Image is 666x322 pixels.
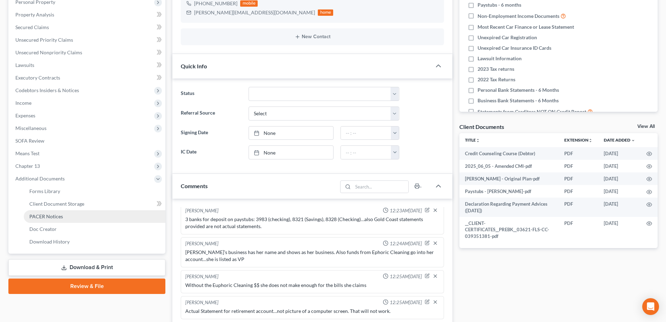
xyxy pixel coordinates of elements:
label: Signing Date [177,126,245,140]
span: 2023 Tax returns [478,66,514,73]
div: 3 banks for deposit on paystubs: 3983 (checking), 8321 (Savings), 8328 (Checking)…also Gold Coast... [185,216,439,230]
i: unfold_more [588,138,593,143]
div: Open Intercom Messenger [642,298,659,315]
td: PDF [559,217,598,242]
a: Executory Contracts [10,71,165,84]
span: Means Test [15,150,40,156]
i: expand_more [631,138,635,143]
td: PDF [559,160,598,172]
div: [PERSON_NAME] [185,207,219,214]
td: [DATE] [598,217,641,242]
span: Executory Contracts [15,75,60,81]
div: Without the Euphoric Cleaning $$ she does not make enough for the bills she claims [185,282,439,289]
a: Forms Library [24,185,165,198]
span: Property Analysis [15,12,54,18]
span: Client Document Storage [29,201,84,207]
a: Lawsuits [10,59,165,71]
span: Expenses [15,112,35,118]
a: Date Added expand_more [604,137,635,143]
div: Actual Statement for retirement account…not picture of a computer screen. That will not work. [185,308,439,315]
div: Client Documents [459,123,504,130]
span: Miscellaneous [15,125,46,131]
td: PDF [559,172,598,185]
span: 2022 Tax Returns [478,76,515,83]
a: Doc Creator [24,223,165,235]
span: Additional Documents [15,176,65,181]
div: [PERSON_NAME] [185,299,219,306]
span: Lawsuit Information [478,55,522,62]
label: Status [177,87,245,101]
td: Declaration Regarding Payment Advices ([DATE]) [459,198,559,217]
span: Unexpired Car Registration [478,34,537,41]
span: SOFA Review [15,138,44,144]
span: Quick Info [181,63,207,69]
div: mobile [240,0,258,7]
span: Chapter 13 [15,163,40,169]
a: View All [637,124,655,129]
span: Personal Bank Statements - 6 Months [478,87,559,94]
button: New Contact [186,34,438,40]
span: 12:25AM[DATE] [390,299,422,306]
a: Titleunfold_more [465,137,480,143]
span: 12:25AM[DATE] [390,273,422,280]
i: unfold_more [476,138,480,143]
span: Statements from Creditors NOT ON Credit Report [478,108,586,115]
a: Download & Print [8,259,165,276]
a: Review & File [8,279,165,294]
td: [PERSON_NAME] - Original Plan-pdf [459,172,559,185]
td: PDF [559,185,598,198]
div: [PERSON_NAME] [185,273,219,280]
td: 2025_06_05 - Amended CMI-pdf [459,160,559,172]
a: PACER Notices [24,210,165,223]
a: Secured Claims [10,21,165,34]
a: Client Document Storage [24,198,165,210]
span: Unsecured Priority Claims [15,37,73,43]
span: Secured Claims [15,24,49,30]
span: Lawsuits [15,62,34,68]
td: PDF [559,147,598,160]
div: [PERSON_NAME][EMAIL_ADDRESS][DOMAIN_NAME] [194,9,315,16]
a: Download History [24,235,165,248]
span: Business Bank Statements - 6 Months [478,97,559,104]
span: Non-Employment Income Documents [478,13,559,20]
div: [PERSON_NAME]’s business has her name and shows as her business. Also funds from Ephoric Cleaning... [185,249,439,263]
td: [DATE] [598,185,641,198]
a: Unsecured Priority Claims [10,34,165,46]
label: Referral Source [177,107,245,121]
td: [DATE] [598,147,641,160]
td: [DATE] [598,198,641,217]
span: Download History [29,239,70,245]
a: None [249,146,333,159]
td: Paystubs - [PERSON_NAME]-pdf [459,185,559,198]
td: __CLIENT-CERTIFICATES__PREBK__03621-FLS-CC-039351381-pdf [459,217,559,242]
span: Unsecured Nonpriority Claims [15,49,82,55]
input: -- : -- [341,126,391,140]
label: IC Date [177,145,245,159]
input: Search... [353,181,409,193]
span: Comments [181,183,208,189]
a: SOFA Review [10,135,165,147]
a: None [249,126,333,140]
td: PDF [559,198,598,217]
a: Property Analysis [10,8,165,21]
span: Most Recent Car Finance or Lease Statement [478,23,574,30]
td: Credit Counseling Course (Debtor) [459,147,559,160]
span: 12:24AM[DATE] [390,240,422,247]
span: Unexpired Car Insurance ID Cards [478,44,551,52]
div: [PERSON_NAME] [185,240,219,247]
span: Doc Creator [29,226,57,232]
input: -- : -- [341,146,391,159]
span: Codebtors Insiders & Notices [15,87,79,93]
span: PACER Notices [29,213,63,219]
span: Paystubs - 6 months [478,1,521,8]
a: Extensionunfold_more [564,137,593,143]
span: 12:23AM[DATE] [390,207,422,214]
span: Income [15,100,31,106]
span: Forms Library [29,188,60,194]
td: [DATE] [598,160,641,172]
div: home [318,9,333,16]
a: Unsecured Nonpriority Claims [10,46,165,59]
td: [DATE] [598,172,641,185]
